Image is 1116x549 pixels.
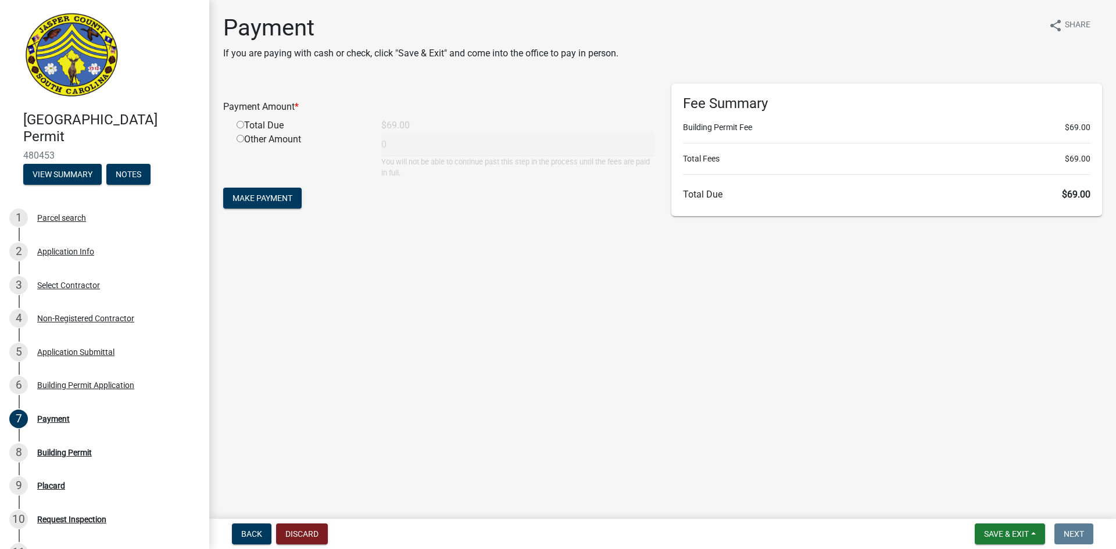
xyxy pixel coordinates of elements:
[228,119,373,132] div: Total Due
[1039,14,1100,37] button: shareShare
[23,112,200,145] h4: [GEOGRAPHIC_DATA] Permit
[984,529,1029,539] span: Save & Exit
[37,281,100,289] div: Select Contractor
[9,410,28,428] div: 7
[232,523,271,544] button: Back
[9,476,28,495] div: 9
[9,276,28,295] div: 3
[276,523,328,544] button: Discard
[223,14,618,42] h1: Payment
[1062,189,1090,200] span: $69.00
[683,121,1090,134] li: Building Permit Fee
[241,529,262,539] span: Back
[106,170,151,180] wm-modal-confirm: Notes
[223,46,618,60] p: If you are paying with cash or check, click "Save & Exit" and come into the office to pay in person.
[1065,121,1090,134] span: $69.00
[37,381,134,389] div: Building Permit Application
[1049,19,1063,33] i: share
[37,482,65,490] div: Placard
[9,309,28,328] div: 4
[9,443,28,462] div: 8
[23,164,102,185] button: View Summary
[37,348,115,356] div: Application Submittal
[1065,153,1090,165] span: $69.00
[37,515,106,523] div: Request Inspection
[1064,529,1084,539] span: Next
[23,170,102,180] wm-modal-confirm: Summary
[37,247,94,256] div: Application Info
[37,214,86,222] div: Parcel search
[9,343,28,361] div: 5
[37,448,92,457] div: Building Permit
[214,100,663,114] div: Payment Amount
[683,153,1090,165] li: Total Fees
[37,314,134,322] div: Non-Registered Contractor
[23,150,186,161] span: 480453
[23,12,120,99] img: Jasper County, South Carolina
[975,523,1045,544] button: Save & Exit
[228,132,373,178] div: Other Amount
[9,376,28,394] div: 6
[223,188,302,209] button: Make Payment
[9,510,28,529] div: 10
[1054,523,1093,544] button: Next
[9,209,28,227] div: 1
[683,95,1090,112] h6: Fee Summary
[683,189,1090,200] h6: Total Due
[37,415,70,423] div: Payment
[106,164,151,185] button: Notes
[1065,19,1090,33] span: Share
[9,242,28,261] div: 2
[233,193,292,203] span: Make Payment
